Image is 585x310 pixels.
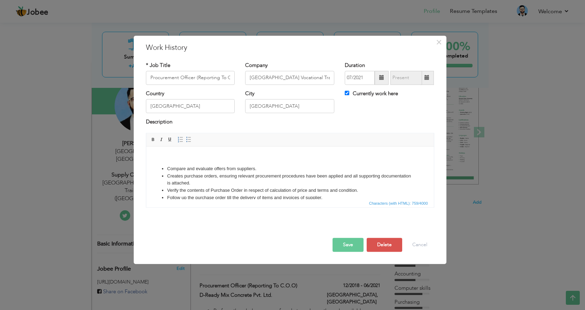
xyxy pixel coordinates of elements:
[367,238,402,252] button: Delete
[368,200,430,206] div: Statistics
[345,90,398,97] label: Currently work here
[345,91,349,95] input: Currently work here
[146,146,434,199] iframe: Rich Text Editor, workEditor
[436,36,442,48] span: ×
[345,71,375,85] input: From
[21,48,267,55] li: Follow up the purchase order till the delivery of items and invoices of supplier.
[166,136,174,143] a: Underline
[146,119,172,126] label: Description
[345,62,365,69] label: Duration
[405,238,434,252] button: Cancel
[333,238,364,252] button: Save
[245,90,255,97] label: City
[185,136,193,143] a: Insert/Remove Bulleted List
[158,136,165,143] a: Italic
[149,136,157,143] a: Bold
[177,136,184,143] a: Insert/Remove Numbered List
[368,200,429,206] span: Characters (with HTML): 759/4000
[146,90,164,97] label: Country
[146,43,434,53] h3: Work History
[245,62,268,69] label: Company
[390,71,422,85] input: Present
[434,37,445,48] button: Close
[146,62,170,69] label: * Job Title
